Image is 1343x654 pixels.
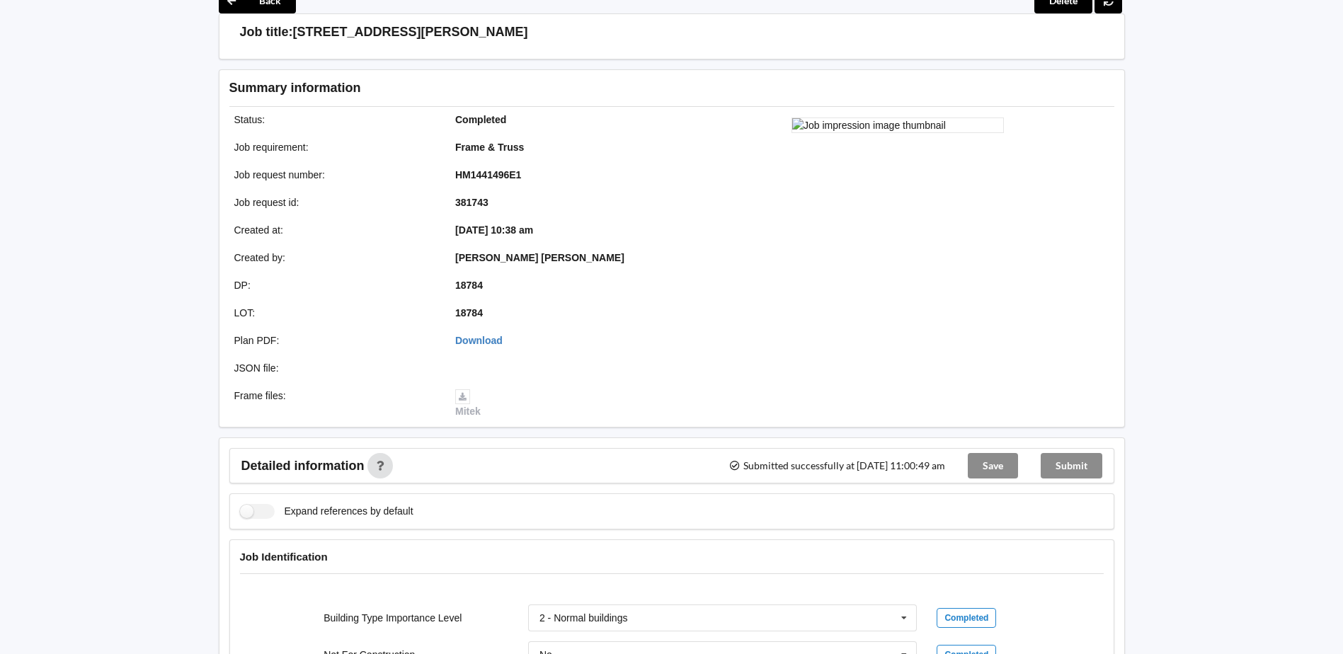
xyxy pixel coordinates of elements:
b: 18784 [455,280,483,291]
b: [DATE] 10:38 am [455,224,533,236]
b: Frame & Truss [455,142,524,153]
div: Status : [224,113,446,127]
b: 18784 [455,307,483,319]
h3: Summary information [229,80,888,96]
h3: [STREET_ADDRESS][PERSON_NAME] [293,24,528,40]
div: LOT : [224,306,446,320]
h4: Job Identification [240,550,1104,563]
div: Created at : [224,223,446,237]
div: 2 - Normal buildings [539,613,628,623]
b: HM1441496E1 [455,169,521,180]
b: Completed [455,114,506,125]
h3: Job title: [240,24,293,40]
div: Plan PDF : [224,333,446,348]
div: Job requirement : [224,140,446,154]
div: Created by : [224,251,446,265]
span: Submitted successfully at [DATE] 11:00:49 am [728,461,944,471]
label: Building Type Importance Level [324,612,462,624]
div: Job request number : [224,168,446,182]
div: Frame files : [224,389,446,418]
a: Mitek [455,390,481,417]
div: Completed [937,608,996,628]
a: Download [455,335,503,346]
label: Expand references by default [240,504,413,519]
div: JSON file : [224,361,446,375]
b: 381743 [455,197,488,208]
img: Job impression image thumbnail [791,117,1004,133]
div: Job request id : [224,195,446,210]
b: [PERSON_NAME] [PERSON_NAME] [455,252,624,263]
div: DP : [224,278,446,292]
span: Detailed information [241,459,365,472]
